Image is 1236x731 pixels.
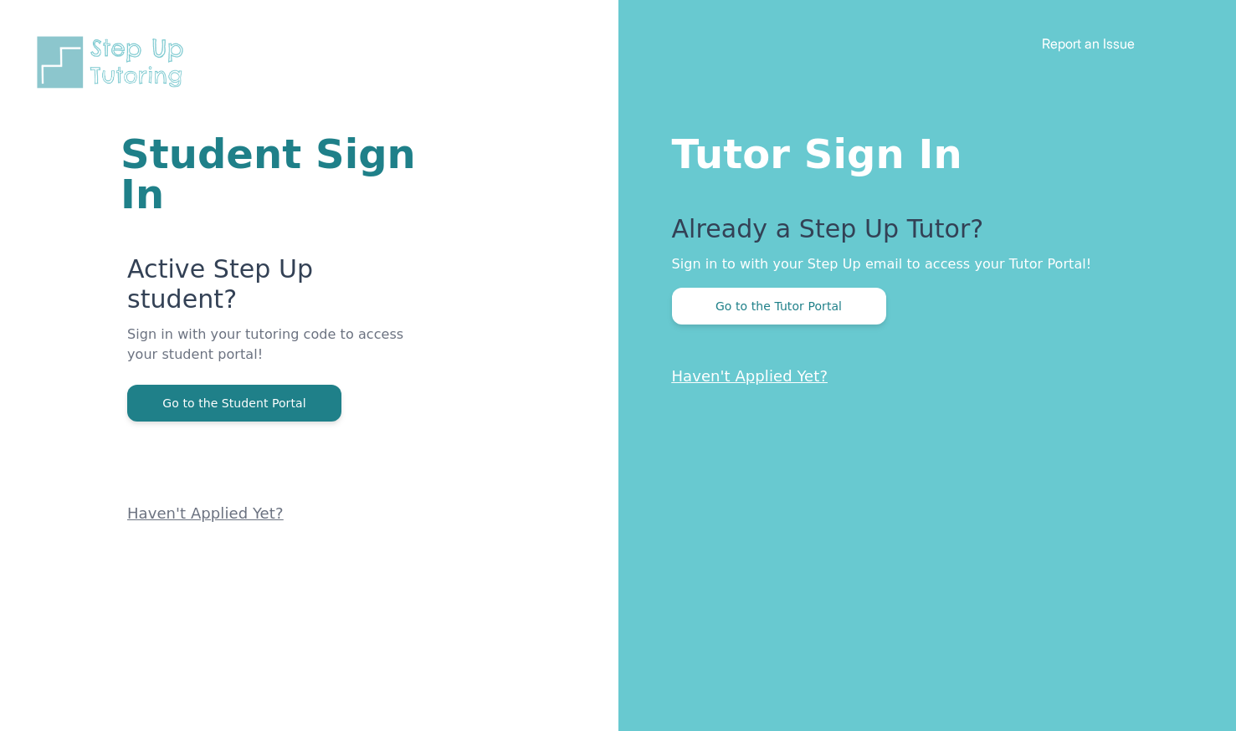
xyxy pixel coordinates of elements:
p: Sign in with your tutoring code to access your student portal! [127,325,418,385]
button: Go to the Student Portal [127,385,341,422]
h1: Student Sign In [121,134,418,214]
img: Step Up Tutoring horizontal logo [33,33,194,91]
p: Already a Step Up Tutor? [672,214,1170,254]
h1: Tutor Sign In [672,127,1170,174]
p: Active Step Up student? [127,254,418,325]
a: Report an Issue [1042,35,1135,52]
a: Go to the Student Portal [127,395,341,411]
button: Go to the Tutor Portal [672,288,886,325]
p: Sign in to with your Step Up email to access your Tutor Portal! [672,254,1170,274]
a: Haven't Applied Yet? [127,504,284,522]
a: Haven't Applied Yet? [672,367,828,385]
a: Go to the Tutor Portal [672,298,886,314]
